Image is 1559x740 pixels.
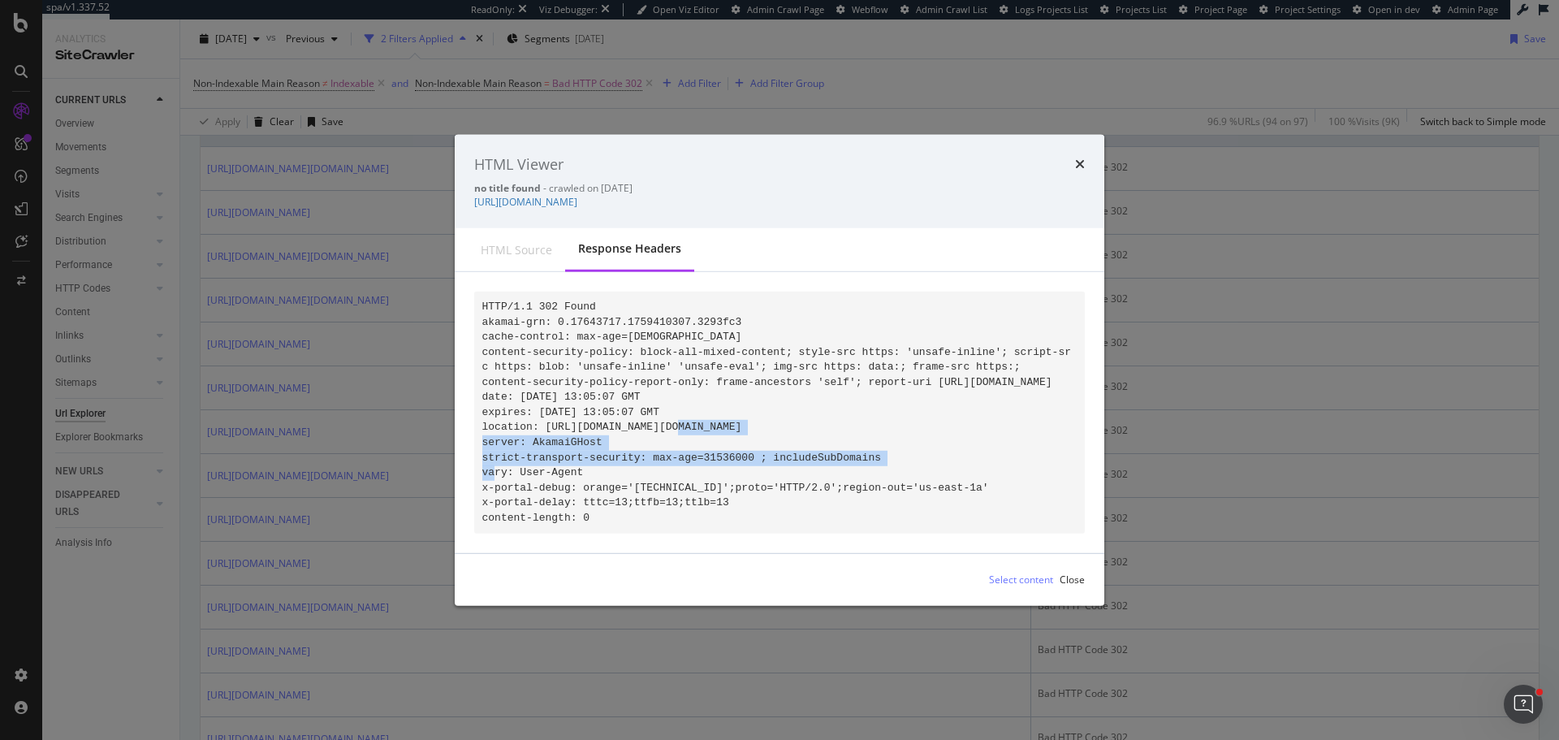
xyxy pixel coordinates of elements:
a: [URL][DOMAIN_NAME] [474,195,577,209]
button: Close [1060,567,1085,593]
iframe: Intercom live chat [1504,685,1543,724]
strong: no title found [474,181,541,195]
div: Select content [989,573,1053,586]
div: Close [1060,573,1085,586]
button: Select content [976,567,1053,593]
div: HTML Viewer [474,154,564,175]
code: HTTP/1.1 302 Found akamai-grn: 0.17643717.1759410307.3293fc3 cache-control: max-age=[DEMOGRAPHIC_... [482,301,1072,524]
div: times [1075,154,1085,175]
div: Response Headers [578,240,681,257]
div: HTML source [481,242,552,258]
div: - crawled on [DATE] [474,181,1085,195]
div: modal [455,134,1104,605]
